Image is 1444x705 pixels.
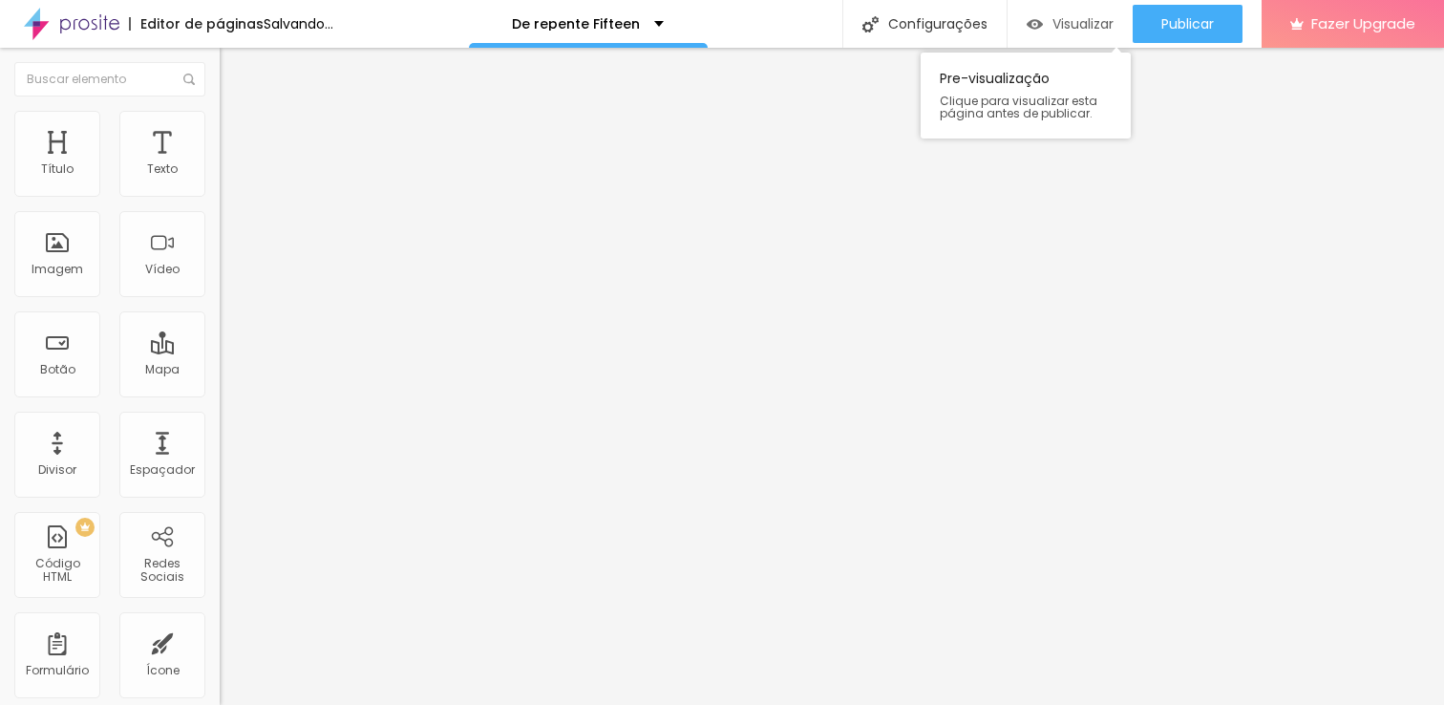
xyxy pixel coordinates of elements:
p: De repente Fifteen [512,17,640,31]
div: Espaçador [130,463,195,477]
button: Publicar [1133,5,1242,43]
div: Texto [147,162,178,176]
div: Divisor [38,463,76,477]
div: Título [41,162,74,176]
div: Ícone [146,664,180,677]
input: Buscar elemento [14,62,205,96]
img: Icone [862,16,879,32]
button: Visualizar [1008,5,1133,43]
div: Salvando... [264,17,333,31]
div: Editor de páginas [129,17,264,31]
iframe: Editor [220,48,1444,705]
div: Pre-visualização [921,53,1131,139]
span: Fazer Upgrade [1311,15,1415,32]
div: Imagem [32,263,83,276]
img: view-1.svg [1027,16,1043,32]
div: Vídeo [145,263,180,276]
div: Formulário [26,664,89,677]
div: Botão [40,363,75,376]
div: Redes Sociais [124,557,200,585]
span: Publicar [1161,16,1214,32]
div: Código HTML [19,557,95,585]
span: Visualizar [1052,16,1114,32]
div: Mapa [145,363,180,376]
img: Icone [183,74,195,85]
span: Clique para visualizar esta página antes de publicar. [940,95,1112,119]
